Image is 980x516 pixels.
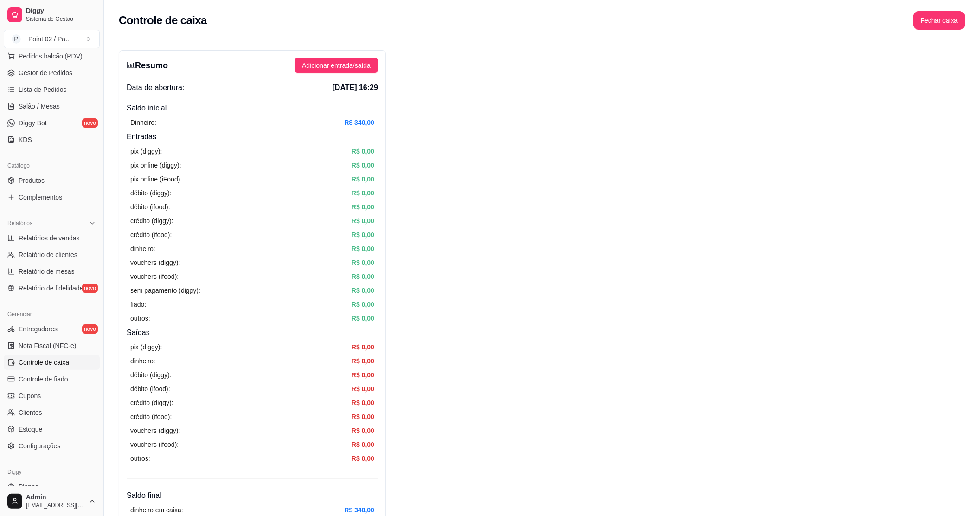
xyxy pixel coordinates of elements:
article: pix online (iFood) [130,174,180,184]
button: Fechar caixa [913,11,965,30]
a: Relatório de mesas [4,264,100,279]
a: Planos [4,479,100,494]
article: outros: [130,313,150,323]
h2: Controle de caixa [119,13,207,28]
a: Relatório de clientes [4,247,100,262]
article: R$ 340,00 [344,505,374,515]
article: débito (ifood): [130,384,170,394]
h4: Saídas [127,327,378,338]
span: Controle de caixa [19,358,69,367]
span: KDS [19,135,32,144]
article: sem pagamento (diggy): [130,285,200,296]
article: dinheiro em caixa: [130,505,183,515]
a: Entregadoresnovo [4,322,100,336]
a: DiggySistema de Gestão [4,4,100,26]
article: R$ 0,00 [352,285,374,296]
button: Admin[EMAIL_ADDRESS][DOMAIN_NAME] [4,490,100,512]
article: R$ 0,00 [352,356,374,366]
article: R$ 0,00 [352,384,374,394]
span: Adicionar entrada/saída [302,60,371,71]
article: R$ 0,00 [352,299,374,310]
span: [DATE] 16:29 [333,82,378,93]
span: Relatório de mesas [19,267,75,276]
span: Cupons [19,391,41,400]
span: Relatório de fidelidade [19,284,83,293]
article: outros: [130,453,150,464]
span: Sistema de Gestão [26,15,96,23]
article: R$ 0,00 [352,439,374,450]
span: bar-chart [127,61,135,69]
span: Nota Fiscal (NFC-e) [19,341,76,350]
span: Lista de Pedidos [19,85,67,94]
article: R$ 0,00 [352,146,374,156]
a: Relatório de fidelidadenovo [4,281,100,296]
span: P [12,34,21,44]
div: Catálogo [4,158,100,173]
a: Cupons [4,388,100,403]
article: R$ 0,00 [352,244,374,254]
article: R$ 0,00 [352,426,374,436]
article: pix online (diggy): [130,160,181,170]
article: débito (diggy): [130,370,172,380]
article: R$ 340,00 [344,117,374,128]
h4: Saldo final [127,490,378,501]
article: R$ 0,00 [352,188,374,198]
button: Adicionar entrada/saída [295,58,378,73]
span: Relatórios de vendas [19,233,80,243]
article: R$ 0,00 [352,202,374,212]
article: R$ 0,00 [352,412,374,422]
span: Gestor de Pedidos [19,68,72,77]
div: Gerenciar [4,307,100,322]
span: Produtos [19,176,45,185]
article: dinheiro: [130,244,155,254]
span: Relatório de clientes [19,250,77,259]
h4: Entradas [127,131,378,142]
a: Controle de fiado [4,372,100,387]
a: Lista de Pedidos [4,82,100,97]
span: Salão / Mesas [19,102,60,111]
article: crédito (ifood): [130,230,172,240]
article: débito (ifood): [130,202,170,212]
a: Diggy Botnovo [4,116,100,130]
article: crédito (ifood): [130,412,172,422]
article: R$ 0,00 [352,313,374,323]
article: vouchers (ifood): [130,439,179,450]
article: R$ 0,00 [352,230,374,240]
span: Diggy [26,7,96,15]
article: R$ 0,00 [352,216,374,226]
article: pix (diggy): [130,342,162,352]
article: R$ 0,00 [352,398,374,408]
article: débito (diggy): [130,188,172,198]
span: Configurações [19,441,60,451]
article: vouchers (diggy): [130,426,180,436]
a: Gestor de Pedidos [4,65,100,80]
article: crédito (diggy): [130,216,173,226]
a: Complementos [4,190,100,205]
article: dinheiro: [130,356,155,366]
a: Produtos [4,173,100,188]
a: Estoque [4,422,100,437]
article: R$ 0,00 [352,174,374,184]
span: Clientes [19,408,42,417]
a: Nota Fiscal (NFC-e) [4,338,100,353]
span: Diggy Bot [19,118,47,128]
article: pix (diggy): [130,146,162,156]
a: Controle de caixa [4,355,100,370]
h3: Resumo [127,59,168,72]
article: vouchers (diggy): [130,258,180,268]
div: Point 02 / Pa ... [28,34,71,44]
button: Select a team [4,30,100,48]
h4: Saldo inícial [127,103,378,114]
span: [EMAIL_ADDRESS][DOMAIN_NAME] [26,502,85,509]
a: Configurações [4,439,100,453]
article: R$ 0,00 [352,370,374,380]
article: R$ 0,00 [352,271,374,282]
span: Controle de fiado [19,374,68,384]
article: R$ 0,00 [352,453,374,464]
a: Salão / Mesas [4,99,100,114]
span: Admin [26,493,85,502]
span: Data de abertura: [127,82,185,93]
article: fiado: [130,299,146,310]
a: Relatórios de vendas [4,231,100,245]
article: crédito (diggy): [130,398,173,408]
